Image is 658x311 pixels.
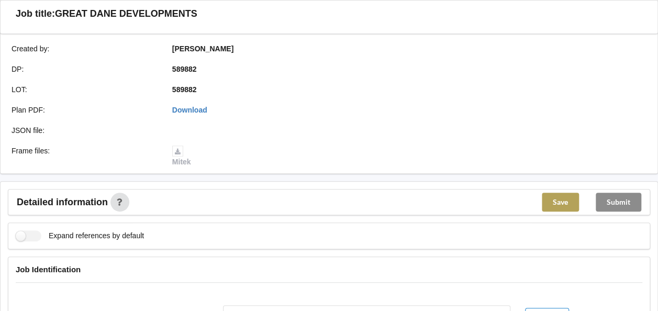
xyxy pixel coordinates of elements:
[4,146,165,168] div: Frame files :
[172,65,197,73] b: 589882
[172,45,233,53] b: [PERSON_NAME]
[4,43,165,54] div: Created by :
[16,264,642,274] h4: Job Identification
[172,147,191,166] a: Mitek
[4,64,165,74] div: DP :
[16,230,144,241] label: Expand references by default
[4,125,165,136] div: JSON file :
[4,84,165,95] div: LOT :
[542,193,579,212] button: Save
[16,8,55,20] h3: Job title:
[4,105,165,115] div: Plan PDF :
[172,106,207,114] a: Download
[17,197,108,207] span: Detailed information
[172,85,197,94] b: 589882
[55,8,197,20] h3: GREAT DANE DEVELOPMENTS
